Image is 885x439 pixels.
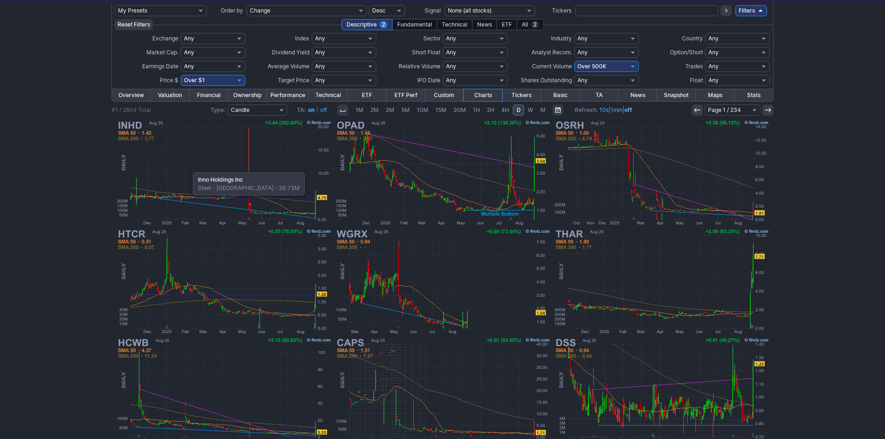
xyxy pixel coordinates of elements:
[498,105,512,116] a: 4H
[334,118,551,227] img: OPAD - Offerpad Solutions Inc - Stock Price Chart
[472,19,497,30] div: News
[524,105,537,116] a: W
[690,77,703,84] span: Float
[435,106,446,113] span: 15M
[341,19,393,30] div: Descriptive
[497,19,517,30] div: ETF
[423,35,440,42] span: Sector
[517,19,544,30] div: All
[473,106,480,113] span: 1H
[624,106,632,113] a: off
[221,7,243,14] span: Order by
[470,105,483,116] a: 1H
[541,89,580,101] a: Basic
[160,77,178,84] span: Price $
[412,49,440,56] span: Short Float
[308,106,315,113] a: on
[657,89,695,101] a: Snapshot
[355,106,363,113] span: 1M
[696,89,734,101] a: Maps
[370,106,379,113] span: 2M
[502,89,541,101] a: Tickers
[517,106,521,113] span: D
[367,105,382,116] a: 2M
[453,106,466,113] span: 30M
[735,5,767,16] a: Filters
[309,89,347,101] a: Technical
[521,77,572,84] span: Shares Outstanding
[528,106,533,113] span: W
[552,7,571,14] span: Tickers
[537,105,549,116] a: M
[682,35,703,42] span: Country
[580,89,618,101] a: TA
[437,19,472,30] div: Technical
[380,21,387,28] span: 2
[320,106,327,113] a: off
[734,89,773,101] a: Stats
[399,63,440,70] span: Relative Volume
[432,105,450,116] a: 15M
[198,176,243,183] b: Inno Holdings Inc
[268,63,309,70] span: Average Volume
[115,227,333,336] img: HTCR - HeartCore Enterprises Inc - Stock Price Chart
[190,89,228,101] a: Financial
[352,105,367,116] a: 1M
[610,106,623,113] a: 1min
[111,105,151,115] div: #1 / 2804 Total
[267,89,309,101] a: Performance
[334,227,551,336] img: WGRX - Wellgistics Health Inc - Stock Price Chart
[417,77,440,84] span: IPO Date
[386,106,394,113] span: 3M
[115,19,153,30] button: Reset Filters
[211,184,216,191] span: •
[575,105,632,115] span: | |
[464,89,502,101] a: Charts
[513,105,524,116] a: D
[151,89,189,101] a: Valuation
[387,89,425,101] a: ETF Perf
[501,106,509,113] span: 4H
[670,49,703,56] span: Option/Short
[484,105,498,116] a: 2H
[618,89,657,101] a: News
[112,89,151,101] a: Overview
[450,105,469,116] a: 30M
[401,106,410,113] span: 5M
[347,89,386,101] a: ETF
[115,118,333,227] img: INHD - Inno Holdings Inc - Stock Price Chart
[274,184,279,191] span: •
[146,49,178,56] span: Market Cap.
[295,35,309,42] span: Index
[575,106,598,113] b: Refresh:
[316,106,318,113] span: |
[531,49,572,56] span: Analyst Recom.
[417,106,428,113] span: 10M
[193,172,305,196] div: Steel [GEOGRAPHIC_DATA] 36.73M
[425,7,441,14] span: Signal
[551,35,572,42] span: Industry
[487,106,494,113] span: 2H
[297,106,306,113] b: TA:
[553,118,770,227] img: OSRH - OSR Holdings Inc - Stock Price Chart
[228,89,267,101] a: Ownership
[210,106,226,113] b: Type:
[152,35,178,42] span: Exchange
[531,21,539,28] span: 2
[413,105,432,116] a: 10M
[337,105,348,116] button: Interval
[278,77,309,84] span: Target Price
[685,63,703,70] span: Trades
[540,106,545,113] span: M
[382,105,398,116] a: 3M
[142,63,178,70] span: Earnings Date
[532,63,572,70] span: Current Volume
[552,105,564,116] button: Range
[599,106,609,113] a: 10s
[392,19,437,30] div: Fundamental
[425,89,464,101] a: Custom
[553,227,770,336] img: THAR - Tharimmune Inc - Stock Price Chart
[398,105,413,116] a: 5M
[272,49,309,56] span: Dividend Yield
